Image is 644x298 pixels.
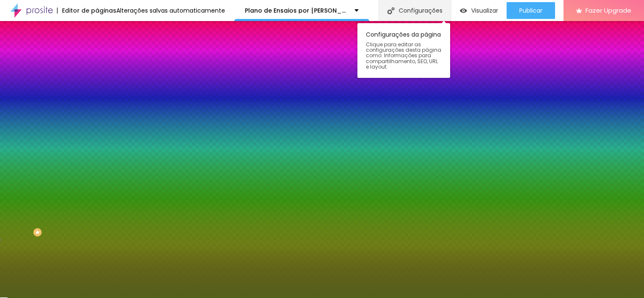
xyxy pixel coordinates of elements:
[57,8,116,13] div: Editor de páginas
[451,2,507,19] button: Visualizar
[116,8,225,13] div: Alterações salvas automaticamente
[387,7,394,14] img: Icone
[519,7,542,14] span: Publicar
[460,7,467,14] img: view-1.svg
[507,2,555,19] button: Publicar
[245,8,348,13] p: Plano de Ensaios por [PERSON_NAME]
[366,42,442,69] span: Clique para editar as configurações desta página como: Informações para compartilhamento, SEO, UR...
[585,7,631,14] span: Fazer Upgrade
[471,7,498,14] span: Visualizar
[357,23,450,78] div: Configurações da página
